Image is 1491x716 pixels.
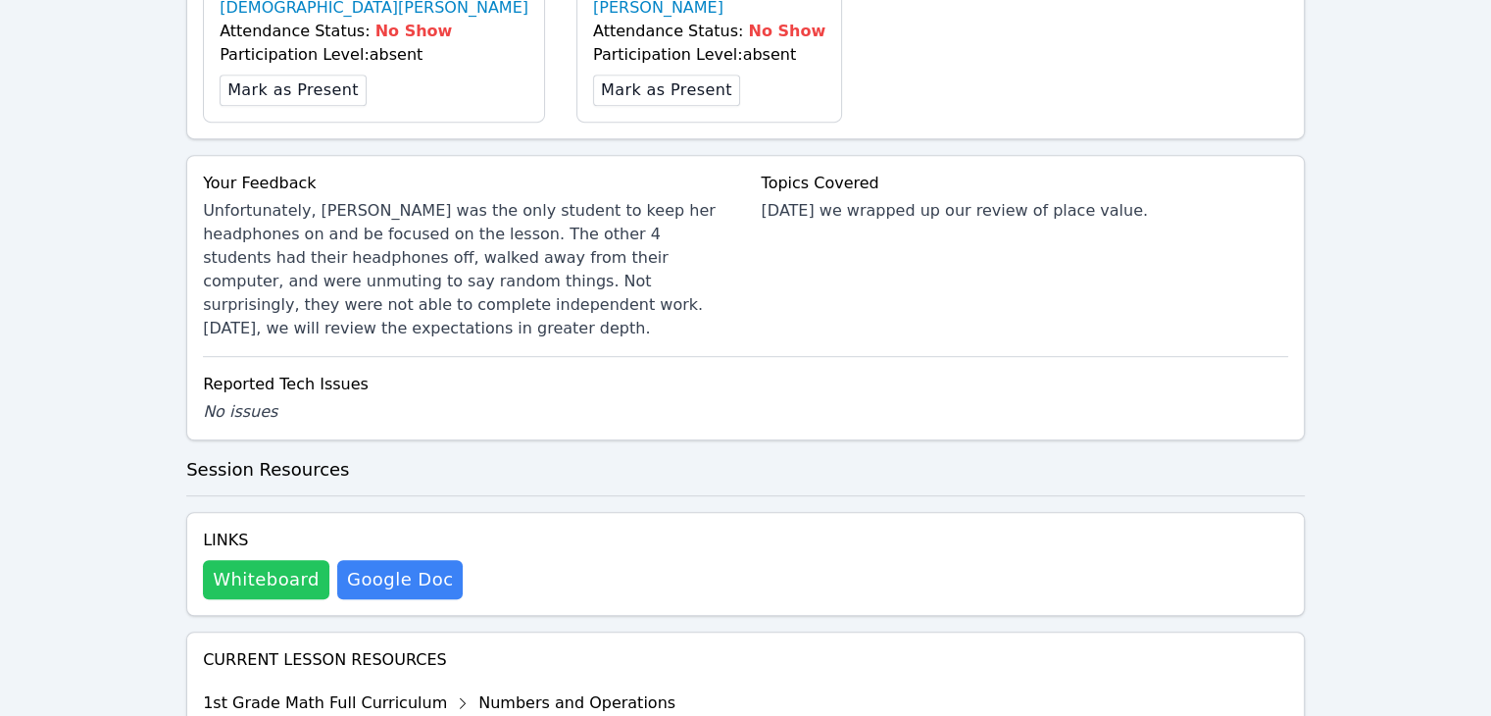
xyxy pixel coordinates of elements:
h4: Current Lesson Resources [203,648,1288,672]
button: Mark as Present [593,75,740,106]
span: No Show [375,22,453,40]
button: Mark as Present [220,75,367,106]
div: Reported Tech Issues [203,373,1288,396]
span: No Show [748,22,825,40]
div: Attendance Status: [220,20,528,43]
div: Your Feedback [203,172,729,195]
h4: Links [203,529,463,552]
div: Topics Covered [762,172,1288,195]
h3: Session Resources [186,456,1305,484]
button: Whiteboard [203,560,329,599]
div: Participation Level: absent [593,43,825,67]
span: No issues [203,402,277,421]
div: Unfortunately, [PERSON_NAME] was the only student to keep her headphones on and be focused on the... [203,199,729,340]
div: Attendance Status: [593,20,825,43]
a: Google Doc [337,560,463,599]
div: [DATE] we wrapped up our review of place value. [762,199,1288,223]
div: Participation Level: absent [220,43,528,67]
